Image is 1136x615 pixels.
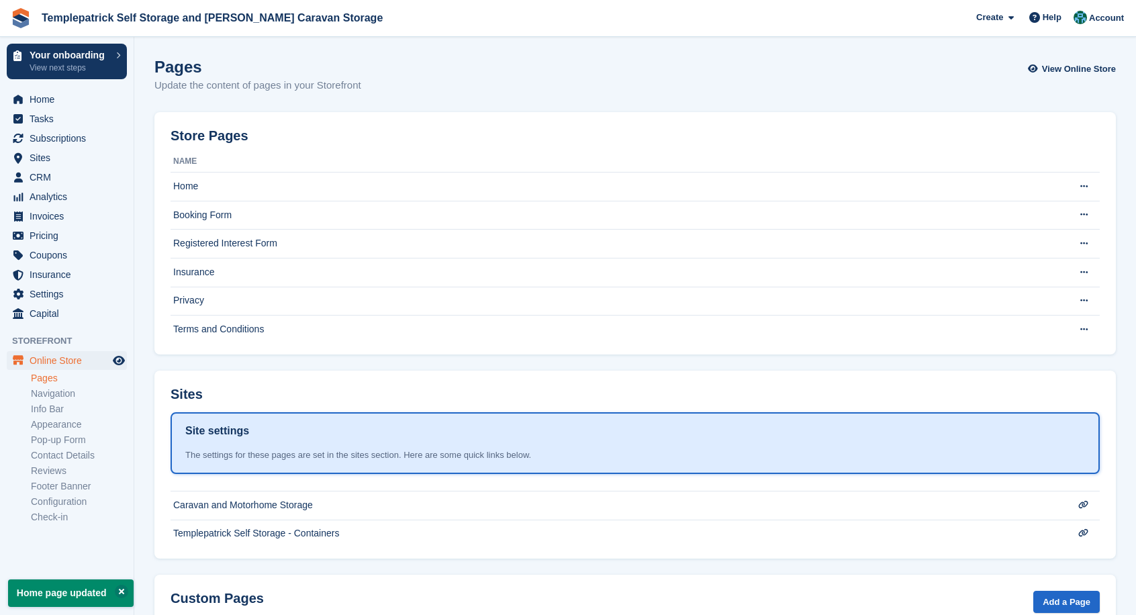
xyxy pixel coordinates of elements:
[171,387,203,402] h2: Sites
[171,316,1053,344] td: Terms and Conditions
[7,207,127,226] a: menu
[8,579,134,607] p: Home page updated
[7,187,127,206] a: menu
[31,465,127,477] a: Reviews
[976,11,1003,24] span: Create
[31,418,127,431] a: Appearance
[1043,11,1061,24] span: Help
[7,304,127,323] a: menu
[30,129,110,148] span: Subscriptions
[7,246,127,265] a: menu
[1074,11,1087,24] img: Gareth Hagan
[171,258,1053,287] td: Insurance
[1089,11,1124,25] span: Account
[7,129,127,148] a: menu
[111,352,127,369] a: Preview store
[30,168,110,187] span: CRM
[30,50,109,60] p: Your onboarding
[171,173,1053,201] td: Home
[185,448,1085,462] div: The settings for these pages are set in the sites section. Here are some quick links below.
[30,187,110,206] span: Analytics
[30,246,110,265] span: Coupons
[30,226,110,245] span: Pricing
[185,423,249,439] h1: Site settings
[31,480,127,493] a: Footer Banner
[1042,62,1116,76] span: View Online Store
[171,128,248,144] h2: Store Pages
[171,287,1053,316] td: Privacy
[154,58,361,76] h1: Pages
[30,90,110,109] span: Home
[11,8,31,28] img: stora-icon-8386f47178a22dfd0bd8f6a31ec36ba5ce8667c1dd55bd0f319d3a0aa187defe.svg
[171,201,1053,230] td: Booking Form
[31,372,127,385] a: Pages
[7,90,127,109] a: menu
[30,109,110,128] span: Tasks
[7,285,127,303] a: menu
[154,78,361,93] p: Update the content of pages in your Storefront
[7,148,127,167] a: menu
[7,265,127,284] a: menu
[171,591,264,606] h2: Custom Pages
[7,168,127,187] a: menu
[171,491,1053,520] td: Caravan and Motorhome Storage
[30,62,109,74] p: View next steps
[7,44,127,79] a: Your onboarding View next steps
[31,403,127,416] a: Info Bar
[171,520,1053,548] td: Templepatrick Self Storage - Containers
[31,387,127,400] a: Navigation
[30,351,110,370] span: Online Store
[31,511,127,524] a: Check-in
[30,265,110,284] span: Insurance
[30,148,110,167] span: Sites
[30,304,110,323] span: Capital
[1031,58,1116,80] a: View Online Store
[7,351,127,370] a: menu
[12,334,134,348] span: Storefront
[171,151,1053,173] th: Name
[31,434,127,446] a: Pop-up Form
[7,226,127,245] a: menu
[31,449,127,462] a: Contact Details
[31,495,127,508] a: Configuration
[7,109,127,128] a: menu
[30,285,110,303] span: Settings
[30,207,110,226] span: Invoices
[1033,591,1100,613] a: Add a Page
[171,230,1053,258] td: Registered Interest Form
[36,7,388,29] a: Templepatrick Self Storage and [PERSON_NAME] Caravan Storage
